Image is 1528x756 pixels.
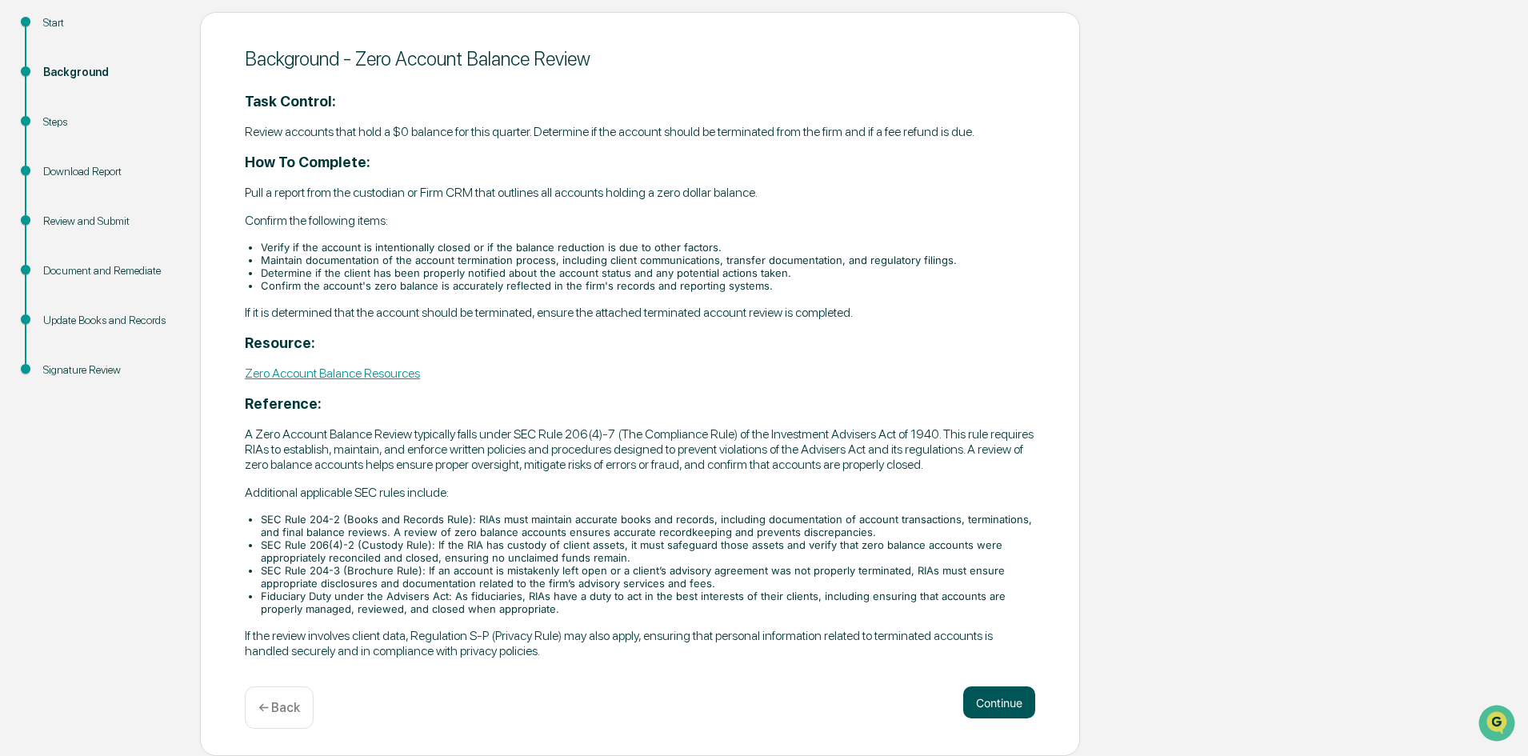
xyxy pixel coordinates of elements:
a: 🗄️Attestations [110,278,205,306]
div: Document and Remediate [43,262,174,279]
div: Review and Submit [43,213,174,230]
li: Fiduciary Duty under the Advisers Act: As fiduciaries, RIAs have a duty to act in the best intere... [261,590,1035,615]
p: Review accounts that hold a $0 balance for this quarter. Determine if the account should be termi... [245,124,1035,139]
a: Zero Account Balance Resources [245,366,420,381]
button: See all [248,174,291,194]
span: [PERSON_NAME] [50,218,130,230]
span: [DATE] [142,218,174,230]
li: SEC Rule 206(4)-2 (Custody Rule): If the RIA has custody of client assets, it must safeguard thos... [261,538,1035,564]
p: Pull a report from the custodian or Firm CRM that outlines all accounts holding a zero dollar bal... [245,185,1035,200]
li: Maintain documentation of the account termination process, including client communications, trans... [261,254,1035,266]
li: Determine if the client has been properly notified about the account status and any potential act... [261,266,1035,279]
div: Update Books and Records [43,312,174,329]
button: Continue [963,686,1035,718]
div: Steps [43,114,174,130]
li: SEC Rule 204-3 (Brochure Rule): If an account is mistakenly left open or a client’s advisory agre... [261,564,1035,590]
span: Data Lookup [32,314,101,330]
div: Start new chat [72,122,262,138]
li: SEC Rule 204-2 (Books and Records Rule): RIAs must maintain accurate books and records, including... [261,513,1035,538]
div: Start [43,14,174,31]
p: ← Back [258,700,300,715]
div: We're available if you need us! [72,138,220,151]
div: 🔎 [16,316,29,329]
p: How can we help? [16,34,291,59]
div: Past conversations [16,178,107,190]
span: Pylon [159,354,194,366]
img: 4531339965365_218c74b014194aa58b9b_72.jpg [34,122,62,151]
span: Attestations [132,284,198,300]
div: 🗄️ [116,286,129,298]
li: Confirm the account's zero balance is accurately reflected in the firm's records and reporting sy... [261,279,1035,292]
p: Additional applicable SEC rules include: [245,485,1035,500]
div: Background - Zero Account Balance Review [245,47,1035,70]
p: A Zero Account Balance Review typically falls under SEC Rule 206(4)-7 (The Compliance Rule) of th... [245,426,1035,472]
p: Confirm the following items: [245,213,1035,228]
img: 1746055101610-c473b297-6a78-478c-a979-82029cc54cd1 [32,218,45,231]
strong: Reference: [245,395,322,412]
div: 🖐️ [16,286,29,298]
span: Preclearance [32,284,103,300]
div: Download Report [43,163,174,180]
button: Start new chat [272,127,291,146]
p: If the review involves client data, Regulation S-P (Privacy Rule) may also apply, ensuring that p... [245,628,1035,658]
span: • [133,218,138,230]
div: Signature Review [43,362,174,378]
p: If it is determined that the account should be terminated, ensure the attached terminated account... [245,305,1035,320]
a: 🖐️Preclearance [10,278,110,306]
div: Background [43,64,174,81]
img: 1746055101610-c473b297-6a78-478c-a979-82029cc54cd1 [16,122,45,151]
strong: How To Complete: [245,154,370,170]
strong: Task Control: [245,93,336,110]
a: Powered byPylon [113,353,194,366]
img: Jack Rasmussen [16,202,42,228]
iframe: Open customer support [1477,703,1520,746]
li: Verify if the account is intentionally closed or if the balance reduction is due to other factors. [261,241,1035,254]
strong: Resource: [245,334,315,351]
a: 🔎Data Lookup [10,308,107,337]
